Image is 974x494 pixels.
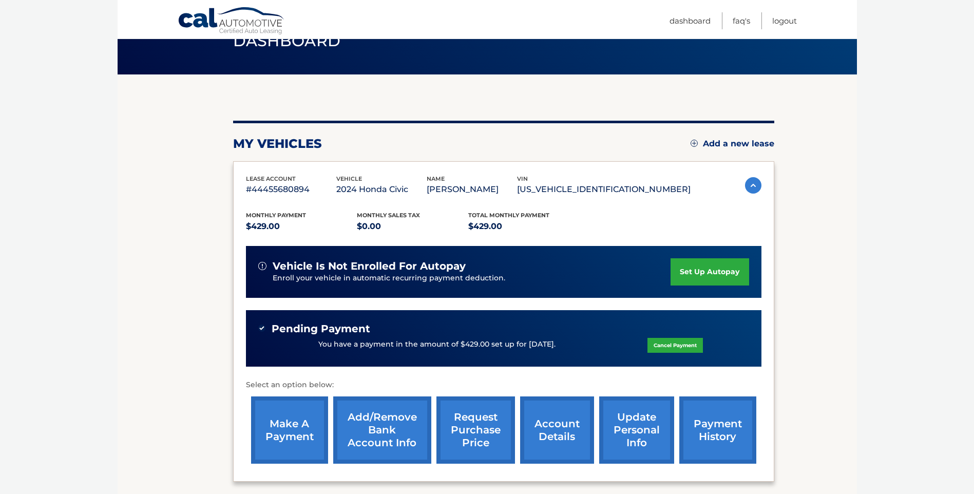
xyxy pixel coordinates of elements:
p: 2024 Honda Civic [336,182,427,197]
p: $429.00 [468,219,580,234]
a: set up autopay [671,258,749,286]
p: $0.00 [357,219,468,234]
p: Select an option below: [246,379,761,391]
a: Add a new lease [691,139,774,149]
span: lease account [246,175,296,182]
a: make a payment [251,396,328,464]
a: update personal info [599,396,674,464]
p: [PERSON_NAME] [427,182,517,197]
img: add.svg [691,140,698,147]
span: Dashboard [233,31,341,50]
a: payment history [679,396,756,464]
img: accordion-active.svg [745,177,761,194]
a: Dashboard [670,12,711,29]
span: Monthly sales Tax [357,212,420,219]
span: Pending Payment [272,322,370,335]
a: account details [520,396,594,464]
a: Cal Automotive [178,7,285,36]
p: You have a payment in the amount of $429.00 set up for [DATE]. [318,339,556,350]
span: vehicle is not enrolled for autopay [273,260,466,273]
a: FAQ's [733,12,750,29]
span: vin [517,175,528,182]
h2: my vehicles [233,136,322,151]
a: Add/Remove bank account info [333,396,431,464]
span: vehicle [336,175,362,182]
span: name [427,175,445,182]
p: [US_VEHICLE_IDENTIFICATION_NUMBER] [517,182,691,197]
img: check-green.svg [258,325,265,332]
span: Monthly Payment [246,212,306,219]
a: request purchase price [436,396,515,464]
span: Total Monthly Payment [468,212,549,219]
p: $429.00 [246,219,357,234]
a: Logout [772,12,797,29]
p: #44455680894 [246,182,336,197]
p: Enroll your vehicle in automatic recurring payment deduction. [273,273,671,284]
img: alert-white.svg [258,262,266,270]
a: Cancel Payment [647,338,703,353]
